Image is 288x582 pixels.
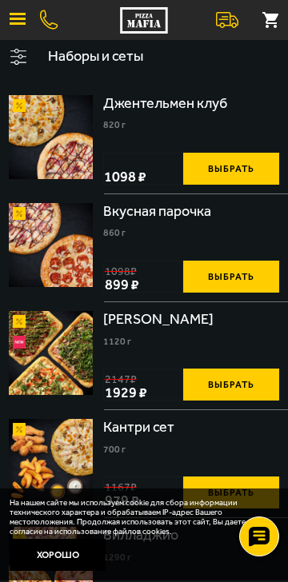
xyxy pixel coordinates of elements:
button: Выбрать [183,369,279,401]
img: Кантри сет [9,419,93,503]
img: Акционный [13,423,26,436]
div: [PERSON_NAME] [103,311,217,329]
div: Джентельмен клуб [103,95,230,113]
img: Новинка [13,336,26,349]
a: АкционныйНовинкаМама Миа [9,311,93,395]
a: АкционныйДжентельмен клуб [9,95,93,179]
img: Вкусная парочка [9,203,93,287]
img: Джентельмен клуб [9,95,93,179]
img: Мама Миа [9,311,93,395]
button: Хорошо [10,539,106,571]
s: 1098 ₽ [105,265,137,277]
button: Наборы и сеты [36,40,288,74]
div: Вкусная парочка [103,203,214,221]
div: Кантри сет [103,419,178,436]
p: На нашем сайте мы используем cookie для сбора информации технического характера и обрабатываем IP... [10,498,269,536]
a: АкционныйВкусная парочка [9,203,93,287]
img: Акционный [13,207,26,220]
s: 2147 ₽ [105,373,137,385]
button: Выбрать [183,153,279,185]
span: 700 г [103,444,126,455]
s: 1167 ₽ [105,481,137,493]
a: АкционныйКантри сет [9,419,93,503]
span: 820 г [103,119,126,130]
span: 860 г [103,227,126,238]
button: Выбрать [183,261,279,293]
img: Акционный [13,315,26,328]
span: 1098 ₽ [104,169,146,184]
span: 899 ₽ [105,277,139,292]
span: 1120 г [103,336,131,347]
img: Акционный [13,99,26,112]
button: Выбрать [183,476,279,508]
span: 1929 ₽ [105,385,147,400]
